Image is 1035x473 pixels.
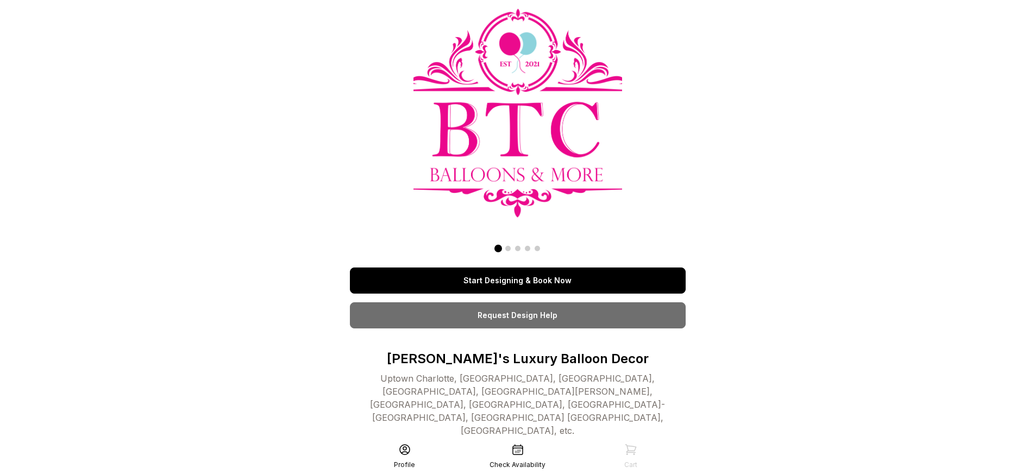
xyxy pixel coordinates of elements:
[394,460,415,469] div: Profile
[350,267,686,294] a: Start Designing & Book Now
[350,350,686,368] p: [PERSON_NAME]'s Luxury Balloon Decor
[350,302,686,328] a: Request Design Help
[624,460,637,469] div: Cart
[490,460,545,469] div: Check Availability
